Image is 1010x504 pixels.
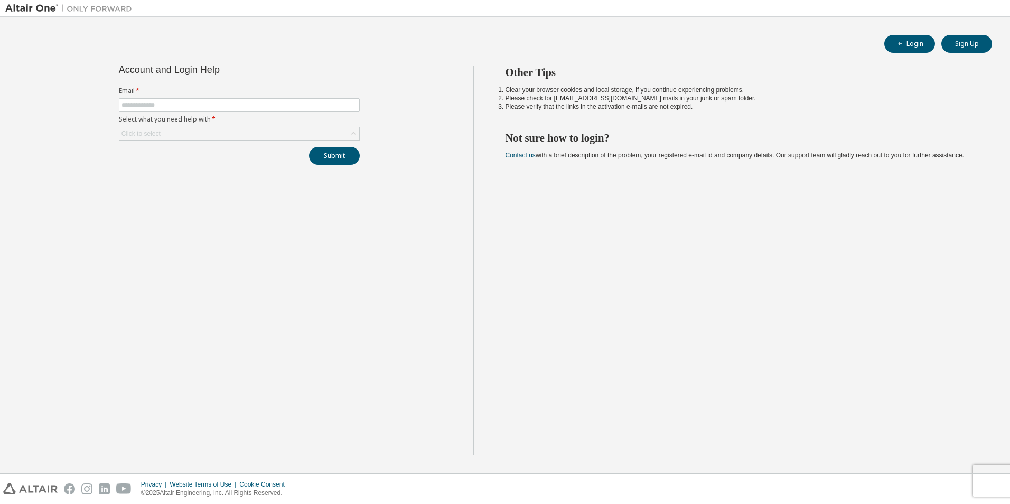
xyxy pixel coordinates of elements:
label: Select what you need help with [119,115,360,124]
div: Privacy [141,480,170,489]
img: Altair One [5,3,137,14]
div: Website Terms of Use [170,480,239,489]
img: facebook.svg [64,483,75,494]
h2: Other Tips [506,66,974,79]
li: Please check for [EMAIL_ADDRESS][DOMAIN_NAME] mails in your junk or spam folder. [506,94,974,102]
p: © 2025 Altair Engineering, Inc. All Rights Reserved. [141,489,291,498]
span: with a brief description of the problem, your registered e-mail id and company details. Our suppo... [506,152,964,159]
img: linkedin.svg [99,483,110,494]
h2: Not sure how to login? [506,131,974,145]
li: Clear your browser cookies and local storage, if you continue experiencing problems. [506,86,974,94]
img: instagram.svg [81,483,92,494]
button: Sign Up [941,35,992,53]
div: Account and Login Help [119,66,312,74]
button: Login [884,35,935,53]
li: Please verify that the links in the activation e-mails are not expired. [506,102,974,111]
a: Contact us [506,152,536,159]
div: Cookie Consent [239,480,291,489]
button: Submit [309,147,360,165]
img: altair_logo.svg [3,483,58,494]
img: youtube.svg [116,483,132,494]
div: Click to select [121,129,161,138]
div: Click to select [119,127,359,140]
label: Email [119,87,360,95]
